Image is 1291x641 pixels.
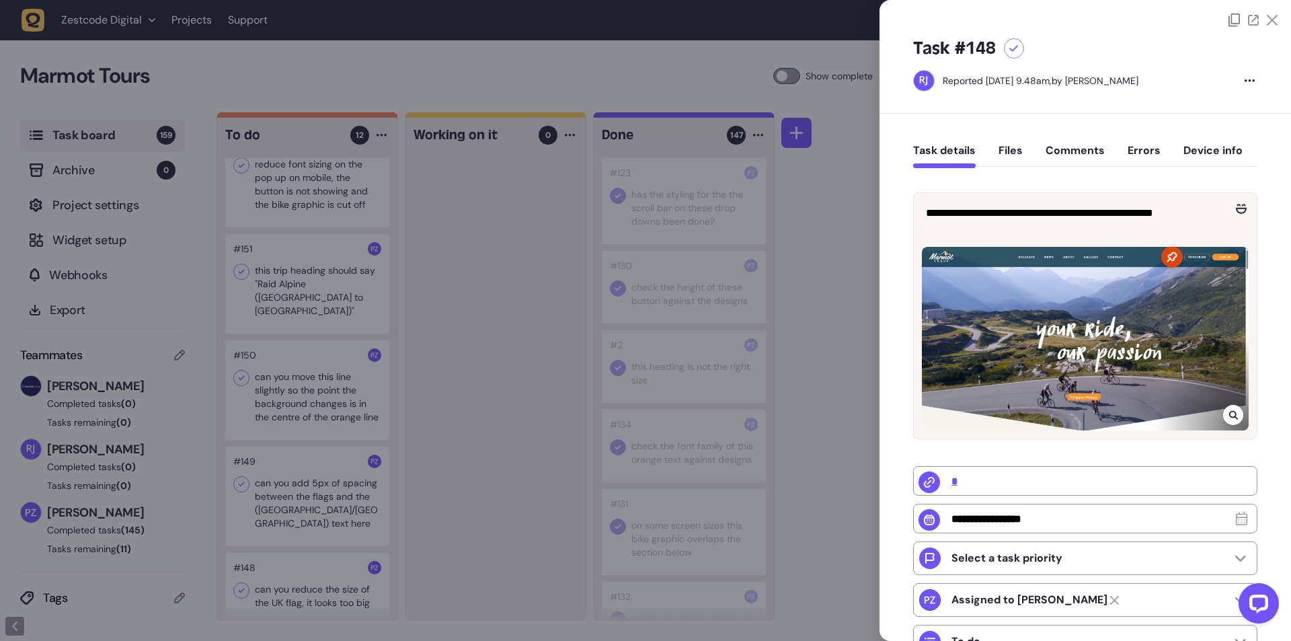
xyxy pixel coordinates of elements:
img: Riki-leigh Jones [914,71,934,91]
iframe: LiveChat chat widget [1228,578,1284,634]
button: Files [999,144,1023,168]
div: by [PERSON_NAME] [943,74,1138,87]
button: Comments [1046,144,1105,168]
p: Select a task priority [951,552,1062,565]
button: Device info [1183,144,1243,168]
strong: Paris Zisis [951,593,1107,607]
button: Errors [1128,144,1161,168]
div: Reported [DATE] 9.48am, [943,75,1052,87]
button: Task details [913,144,976,168]
h5: Task #148 [913,38,996,59]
